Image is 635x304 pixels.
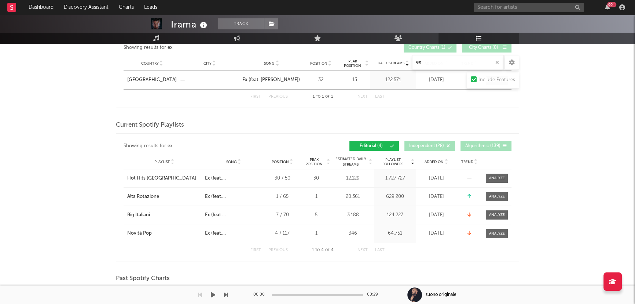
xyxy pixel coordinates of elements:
span: of [325,95,330,98]
a: [GEOGRAPHIC_DATA] [127,76,177,84]
div: [DATE] [418,193,455,200]
button: Algorithmic(139) [460,141,511,151]
div: 00:00 [253,290,268,299]
div: 629.200 [376,193,414,200]
button: Previous [268,248,288,252]
button: 99+ [605,4,610,10]
span: Independent ( 28 ) [409,144,444,148]
a: Big Italiani [127,211,201,219]
div: Hot Hits [GEOGRAPHIC_DATA] [127,175,196,182]
span: Added On [425,160,444,164]
span: Playlist Followers [376,158,410,166]
div: [DATE] [418,211,455,219]
div: Ex (feat. [PERSON_NAME]) [205,211,262,219]
span: Playlist [154,160,170,164]
div: 13 [341,76,368,84]
div: Ex (feat. [PERSON_NAME]) [205,230,262,237]
div: 1 1 1 [302,93,343,101]
button: Last [375,248,385,252]
input: Search for artists [474,3,584,12]
a: Ex (feat. [PERSON_NAME]) [242,76,301,84]
div: Showing results for [124,141,317,151]
span: Trend [461,160,473,164]
button: Next [357,95,368,99]
div: 5 [302,211,330,219]
div: 7 / 70 [266,211,299,219]
div: 122.571 [372,76,414,84]
button: City Charts(0) [462,43,511,53]
span: Song [264,61,275,66]
div: 3.188 [334,211,372,219]
span: to [316,95,320,98]
span: Estimated Daily Streams [334,156,368,167]
button: Editorial(4) [349,141,399,151]
div: [DATE] [418,76,455,84]
span: Peak Position [341,59,364,68]
div: 1 4 4 [302,246,343,255]
div: 1 [302,230,330,237]
button: First [250,248,261,252]
div: 00:29 [367,290,382,299]
div: 99 + [607,2,616,7]
div: suono originale [426,292,456,298]
div: 1.727.727 [376,175,414,182]
span: City [203,61,212,66]
div: 124.227 [376,211,414,219]
span: Current Spotify Playlists [116,121,184,130]
div: Irama [171,18,209,30]
button: Previous [268,95,288,99]
div: [DATE] [418,175,455,182]
div: Novità Pop [127,230,152,237]
span: Position [272,160,289,164]
span: Algorithmic ( 139 ) [465,144,500,148]
div: Showing results for [124,43,317,53]
span: City Charts ( 0 ) [467,46,500,50]
button: Country Charts(1) [404,43,456,53]
div: 32 [304,76,337,84]
div: 346 [334,230,372,237]
div: ex [168,43,173,52]
span: Past Spotify Charts [116,274,170,283]
div: 4 / 117 [266,230,299,237]
span: Daily Streams [378,61,404,66]
div: 30 [302,175,330,182]
span: Country [141,61,159,66]
a: Alta Rotazione [127,193,201,200]
div: Big Italiani [127,211,150,219]
span: Song [226,160,237,164]
div: ex [168,142,173,151]
div: 30 / 50 [266,175,299,182]
button: Track [218,18,264,29]
button: Last [375,95,385,99]
span: Editorial ( 4 ) [354,144,388,148]
div: 12.129 [334,175,372,182]
button: First [250,95,261,99]
div: 20.361 [334,193,372,200]
div: Ex (feat. [PERSON_NAME]) [205,193,262,200]
div: Alta Rotazione [127,193,159,200]
div: 1 / 65 [266,193,299,200]
span: of [325,249,330,252]
span: to [315,249,320,252]
div: 64.751 [376,230,414,237]
a: Novità Pop [127,230,201,237]
button: Independent(28) [404,141,455,151]
input: Search Playlists/Charts [412,55,504,70]
a: Hot Hits [GEOGRAPHIC_DATA] [127,175,201,182]
span: Position [310,61,327,66]
button: Next [357,248,368,252]
div: Ex (feat. [PERSON_NAME]) [205,175,262,182]
div: Include Features [478,76,515,84]
div: Ex (feat. [PERSON_NAME]) [242,76,300,84]
span: Peak Position [302,158,326,166]
div: 1 [302,193,330,200]
div: [DATE] [418,230,455,237]
span: Country Charts ( 1 ) [408,46,445,50]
